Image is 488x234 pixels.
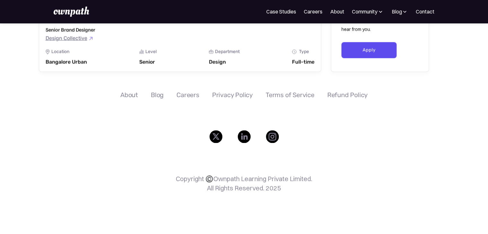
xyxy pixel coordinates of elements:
div: Type [299,49,309,54]
a: Blog [151,91,164,99]
a: Contact [416,8,434,15]
a: Careers [304,8,322,15]
a: Careers [176,91,199,99]
a: Terms of Service [266,91,314,99]
p: Copyright ©️Ownpath Learning Private Limited. All Rights Reserved. 2025 [176,174,312,192]
div: Design Collective [46,35,87,41]
div: Community [352,8,384,15]
a: Refund Policy [327,91,368,99]
div: Bangalore Urban [46,59,87,65]
p: Think you're a good fit? We'd love to hear from you. [341,16,418,34]
a: About [330,8,344,15]
div: Blog [391,8,408,15]
div: Location [51,49,69,54]
div: Design [209,59,240,65]
a: Case Studies [266,8,296,15]
img: Graph Icon - Job Board X Webflow Template [139,49,144,54]
img: Portfolio Icon - Job Board X Webflow Template [209,49,213,54]
div: Blog [391,8,402,15]
div: Full-time [292,59,314,65]
div: Department [215,49,240,54]
a: Senior Brand DesignerDesign CollectiveLocation Icon - Job Board X Webflow TemplateLocationBangalo... [39,19,321,71]
a: About [120,91,138,99]
h3: Senior Brand Designer [46,26,95,33]
a: Apply [341,42,397,58]
img: Location Icon - Job Board X Webflow Template [46,49,50,54]
div: Level [145,49,157,54]
div: Community [352,8,377,15]
div: Senior [139,59,157,65]
a: Privacy Policy [212,91,253,99]
img: Clock Icon - Job Board X Webflow Template [292,49,296,54]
